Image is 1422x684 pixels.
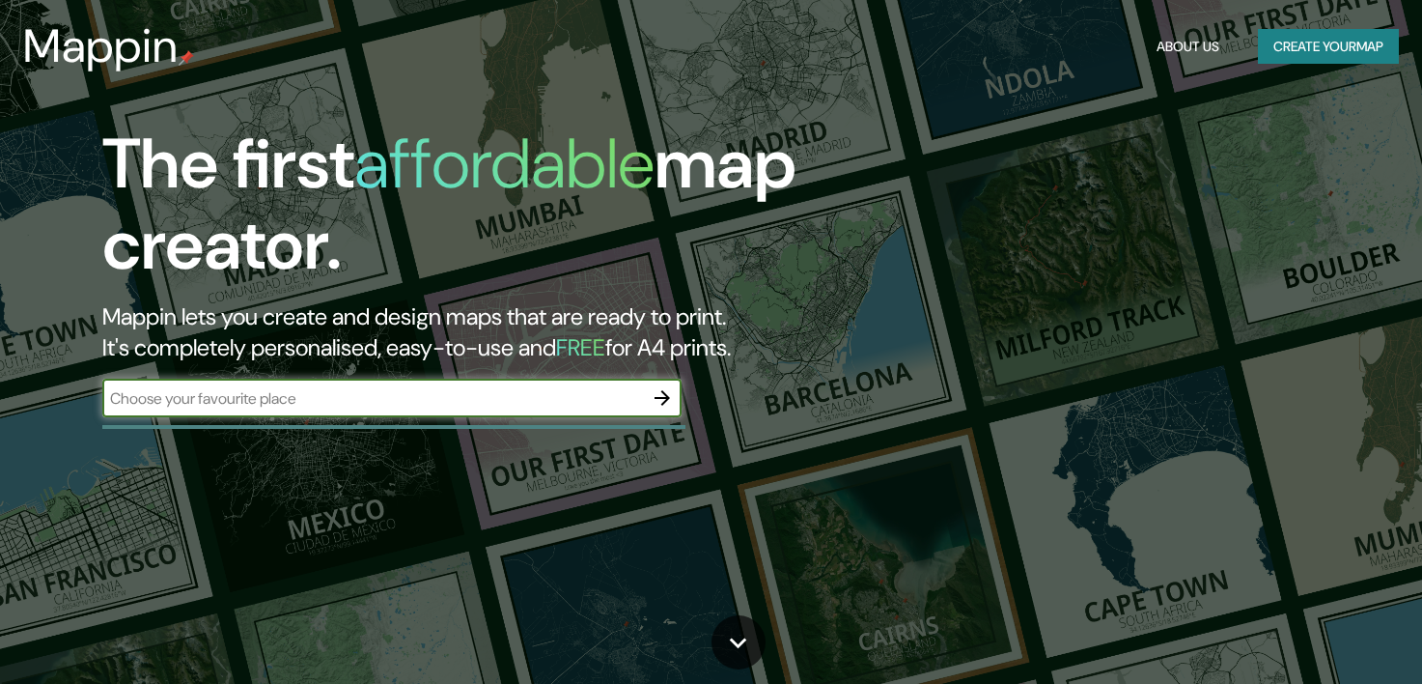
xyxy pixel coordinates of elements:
[1149,29,1227,65] button: About Us
[23,19,179,73] h3: Mappin
[102,301,814,363] h2: Mappin lets you create and design maps that are ready to print. It's completely personalised, eas...
[556,332,605,362] h5: FREE
[1258,29,1399,65] button: Create yourmap
[179,50,194,66] img: mappin-pin
[102,387,643,410] input: Choose your favourite place
[102,124,814,301] h1: The first map creator.
[354,119,655,209] h1: affordable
